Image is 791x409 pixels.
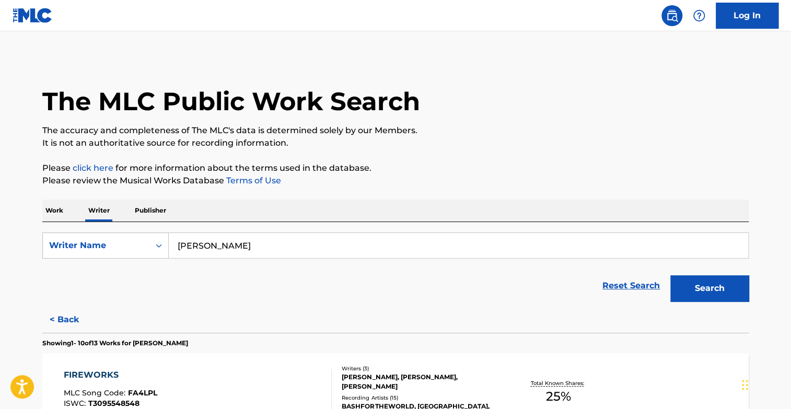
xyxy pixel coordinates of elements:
span: 25 % [546,387,571,406]
div: Writer Name [49,239,143,252]
span: FA4LPL [128,388,157,398]
img: search [666,9,678,22]
div: Recording Artists ( 15 ) [342,394,499,402]
img: help [693,9,705,22]
p: Please review the Musical Works Database [42,174,749,187]
form: Search Form [42,232,749,307]
p: Publisher [132,200,169,221]
span: ISWC : [64,399,88,408]
h1: The MLC Public Work Search [42,86,420,117]
div: Drag [742,369,748,401]
div: FIREWORKS [64,369,157,381]
img: MLC Logo [13,8,53,23]
a: click here [73,163,113,173]
p: Showing 1 - 10 of 13 Works for [PERSON_NAME] [42,338,188,348]
a: Log In [716,3,778,29]
span: T3095548548 [88,399,139,408]
p: Please for more information about the terms used in the database. [42,162,749,174]
p: Total Known Shares: [530,379,586,387]
p: The accuracy and completeness of The MLC's data is determined solely by our Members. [42,124,749,137]
p: It is not an authoritative source for recording information. [42,137,749,149]
p: Work [42,200,66,221]
button: Search [670,275,749,301]
a: Terms of Use [224,176,281,185]
a: Reset Search [597,274,665,297]
span: MLC Song Code : [64,388,128,398]
iframe: Chat Widget [739,359,791,409]
a: Public Search [661,5,682,26]
p: Writer [85,200,113,221]
div: Writers ( 3 ) [342,365,499,372]
div: [PERSON_NAME], [PERSON_NAME], [PERSON_NAME] [342,372,499,391]
div: Help [689,5,709,26]
button: < Back [42,307,105,333]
